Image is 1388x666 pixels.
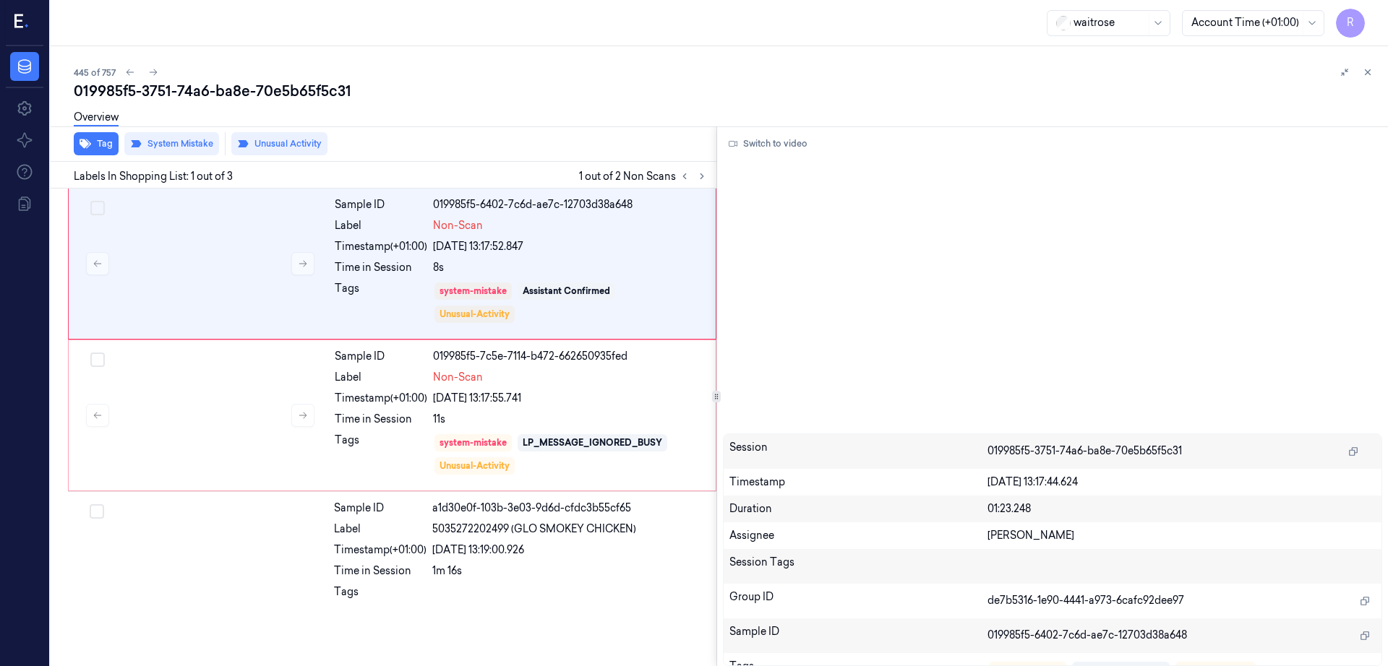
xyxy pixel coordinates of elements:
button: Unusual Activity [231,132,327,155]
div: Label [335,218,427,233]
div: system-mistake [440,436,507,449]
div: Unusual-Activity [440,459,510,472]
button: Select row [90,353,105,367]
span: 1 out of 2 Non Scans [579,168,711,185]
span: Non-Scan [433,218,483,233]
span: 019985f5-3751-74a6-ba8e-70e5b65f5c31 [988,444,1182,459]
span: Labels In Shopping List: 1 out of 3 [74,169,233,184]
div: Timestamp [729,475,988,490]
div: 11s [433,412,707,427]
div: 019985f5-7c5e-7114-b472-662650935fed [433,349,707,364]
div: Time in Session [334,563,427,579]
div: Timestamp (+01:00) [335,391,427,406]
div: a1d30e0f-103b-3e03-9d6d-cfdc3b55cf65 [432,501,708,516]
div: 019985f5-6402-7c6d-ae7c-12703d38a648 [433,197,707,212]
span: 5035272202499 (GLO SMOKEY CHICKEN) [432,522,636,537]
div: Tags [335,433,427,476]
span: Non-Scan [433,370,483,385]
a: Overview [74,110,119,126]
div: Time in Session [335,260,427,275]
span: 445 of 757 [74,66,116,79]
div: Sample ID [334,501,427,516]
div: 1m 16s [432,563,708,579]
div: 019985f5-3751-74a6-ba8e-70e5b65f5c31 [74,81,1376,101]
button: Select row [90,504,104,519]
div: 8s [433,260,707,275]
div: Label [335,370,427,385]
div: Assistant Confirmed [523,285,610,298]
div: Sample ID [335,197,427,212]
div: [DATE] 13:17:52.847 [433,239,707,254]
div: system-mistake [440,285,507,298]
div: Time in Session [335,412,427,427]
button: System Mistake [124,132,219,155]
div: Session Tags [729,555,988,578]
button: Select row [90,201,105,215]
div: Sample ID [335,349,427,364]
div: Unusual-Activity [440,308,510,321]
div: [DATE] 13:19:00.926 [432,542,708,558]
div: Timestamp (+01:00) [334,542,427,558]
button: R [1336,9,1365,38]
div: Duration [729,501,988,516]
div: Tags [335,281,427,324]
div: 01:23.248 [988,501,1376,516]
div: Sample ID [729,624,988,647]
div: [DATE] 13:17:44.624 [988,475,1376,490]
div: Assignee [729,528,988,543]
span: de7b5316-1e90-4441-a973-6cafc92dee97 [988,593,1184,608]
div: [PERSON_NAME] [988,528,1376,543]
span: 019985f5-6402-7c6d-ae7c-12703d38a648 [988,628,1187,643]
button: Switch to video [723,132,813,155]
div: Label [334,522,427,537]
div: Tags [334,584,427,607]
button: Tag [74,132,119,155]
div: Session [729,440,988,463]
div: Timestamp (+01:00) [335,239,427,254]
div: Group ID [729,589,988,613]
div: [DATE] 13:17:55.741 [433,391,707,406]
div: LP_MESSAGE_IGNORED_BUSY [523,436,662,449]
